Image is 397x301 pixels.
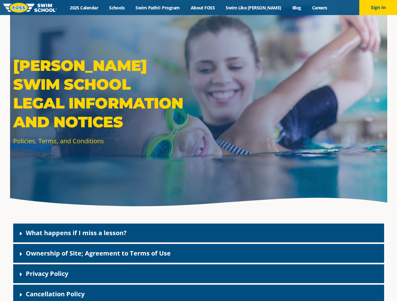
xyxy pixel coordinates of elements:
[26,269,68,278] a: Privacy Policy
[13,264,384,283] div: Privacy Policy
[64,5,104,11] a: 2025 Calendar
[26,249,171,257] a: Ownership of Site; Agreement to Terms of Use
[3,3,57,13] img: FOSS Swim School Logo
[13,224,384,242] div: What happens if I miss a lesson?
[306,5,333,11] a: Careers
[104,5,130,11] a: Schools
[130,5,185,11] a: Swim Path® Program
[220,5,287,11] a: Swim Like [PERSON_NAME]
[287,5,306,11] a: Blog
[13,56,196,131] p: [PERSON_NAME] Swim School Legal Information and Notices
[185,5,220,11] a: About FOSS
[26,290,85,298] a: Cancellation Policy
[13,136,196,145] p: Policies, Terms, and Conditions
[13,244,384,263] div: Ownership of Site; Agreement to Terms of Use
[26,229,127,237] a: What happens if I miss a lesson?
